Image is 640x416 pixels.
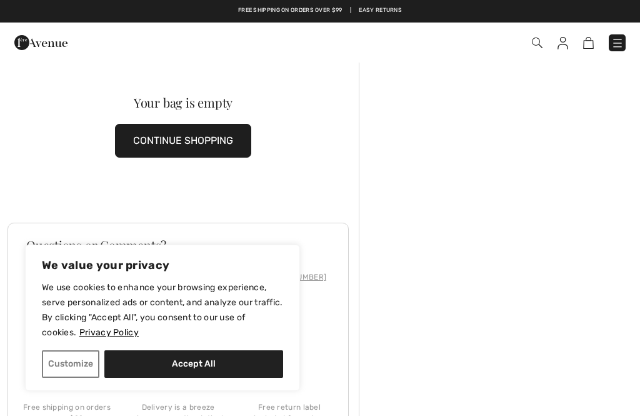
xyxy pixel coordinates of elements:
[79,327,139,338] a: Privacy Policy
[25,96,341,109] div: Your bag is empty
[611,37,624,49] img: Menu
[359,6,402,15] a: Easy Returns
[26,239,330,251] h3: Questions or Comments?
[115,124,251,158] button: CONTINUE SHOPPING
[238,6,342,15] a: Free shipping on orders over $99
[42,258,283,273] p: We value your privacy
[25,245,300,391] div: We value your privacy
[583,37,594,49] img: Shopping Bag
[42,350,99,378] button: Customize
[14,36,67,48] a: 1ère Avenue
[104,350,283,378] button: Accept All
[557,37,568,49] img: My Info
[42,280,283,340] p: We use cookies to enhance your browsing experience, serve personalized ads or content, and analyz...
[14,30,67,55] img: 1ère Avenue
[532,38,542,48] img: Search
[350,6,351,15] span: |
